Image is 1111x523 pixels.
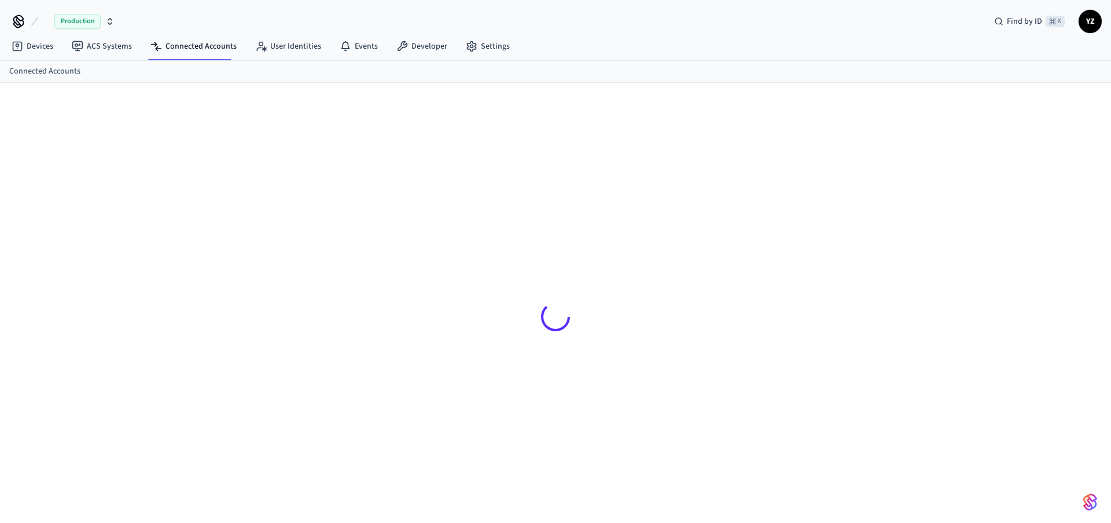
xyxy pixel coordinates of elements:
[1083,493,1097,511] img: SeamLogoGradient.69752ec5.svg
[330,36,387,57] a: Events
[54,14,101,29] span: Production
[1007,16,1042,27] span: Find by ID
[387,36,457,57] a: Developer
[985,11,1074,32] div: Find by ID⌘ K
[457,36,519,57] a: Settings
[1080,11,1101,32] span: YZ
[141,36,246,57] a: Connected Accounts
[246,36,330,57] a: User Identities
[2,36,62,57] a: Devices
[9,65,80,78] a: Connected Accounts
[1046,16,1065,27] span: ⌘ K
[62,36,141,57] a: ACS Systems
[1079,10,1102,33] button: YZ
